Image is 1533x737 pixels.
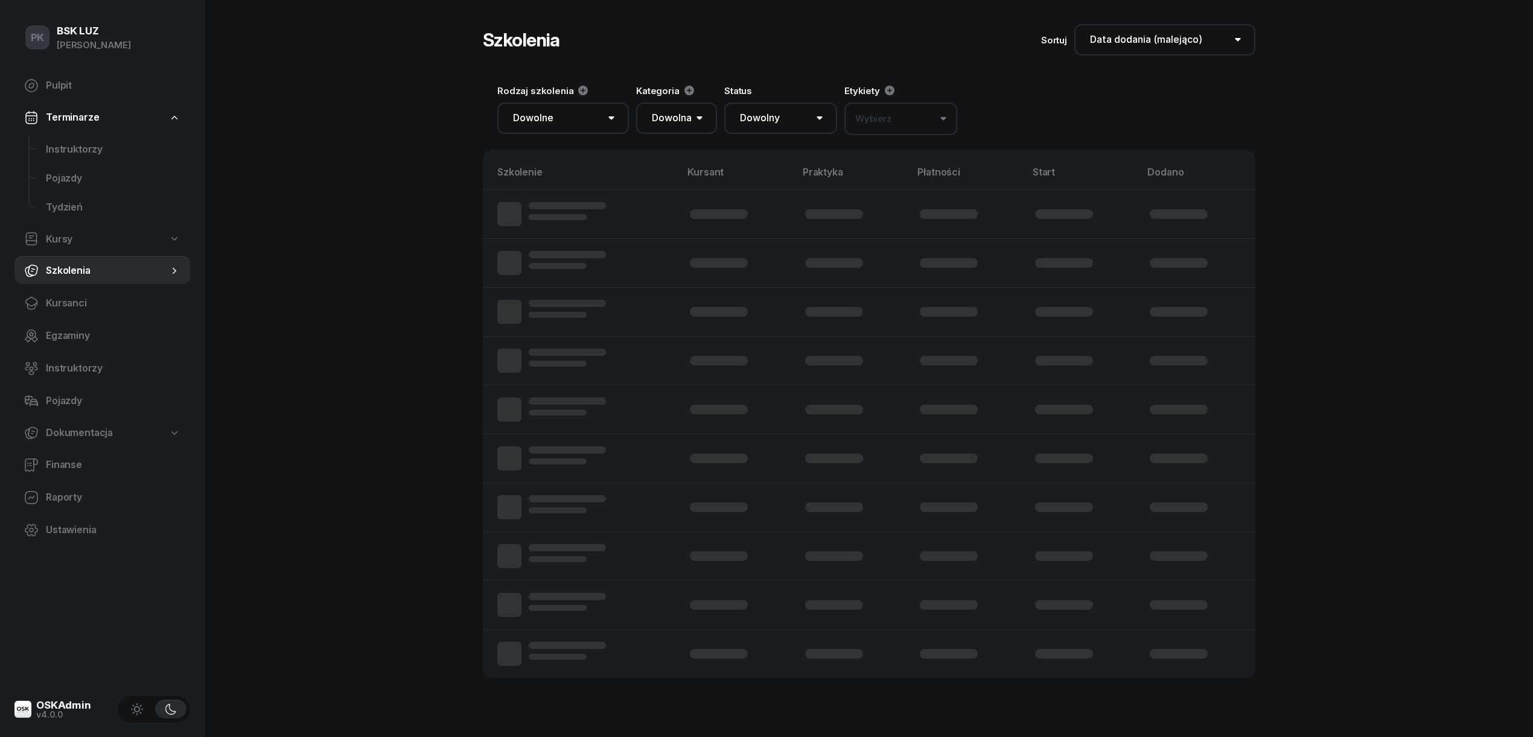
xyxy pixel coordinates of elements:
a: Instruktorzy [14,354,190,383]
a: Tydzień [36,193,190,222]
span: PK [31,33,45,43]
a: Ustawienia [14,516,190,545]
span: Tydzień [46,200,180,215]
a: Szkolenia [14,256,190,285]
span: Terminarze [46,110,99,125]
a: Pojazdy [36,164,190,193]
a: Terminarze [14,104,190,131]
img: logo-xs@2x.png [14,701,31,718]
div: BSK LUZ [57,26,131,36]
span: Pulpit [46,78,180,93]
div: Wybierz [855,111,891,127]
span: Instruktorzy [46,142,180,157]
th: Szkolenie [483,164,680,190]
span: Raporty [46,490,180,505]
h1: Szkolenia [483,29,559,51]
th: Płatności [910,164,1025,190]
div: OSKAdmin [36,700,91,710]
div: v4.0.0 [36,710,91,719]
a: Dokumentacja [14,419,190,447]
a: Raporty [14,483,190,512]
span: Egzaminy [46,328,180,344]
div: [PERSON_NAME] [57,37,131,53]
span: Finanse [46,457,180,473]
span: Kursanci [46,296,180,311]
span: Ustawienia [46,522,180,538]
span: Kursy [46,232,72,247]
a: Pulpit [14,71,190,100]
span: Szkolenia [46,263,168,279]
span: Dokumentacja [46,425,113,441]
a: Kursanci [14,289,190,318]
a: Kursy [14,226,190,253]
span: Instruktorzy [46,361,180,376]
th: Dodano [1140,164,1255,190]
a: Instruktorzy [36,135,190,164]
span: Pojazdy [46,171,180,186]
button: Wybierz [844,103,957,135]
span: Pojazdy [46,393,180,409]
a: Pojazdy [14,387,190,416]
a: Finanse [14,451,190,479]
th: Kursant [680,164,795,190]
a: Egzaminy [14,321,190,350]
th: Praktyka [795,164,911,190]
th: Start [1025,164,1141,190]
